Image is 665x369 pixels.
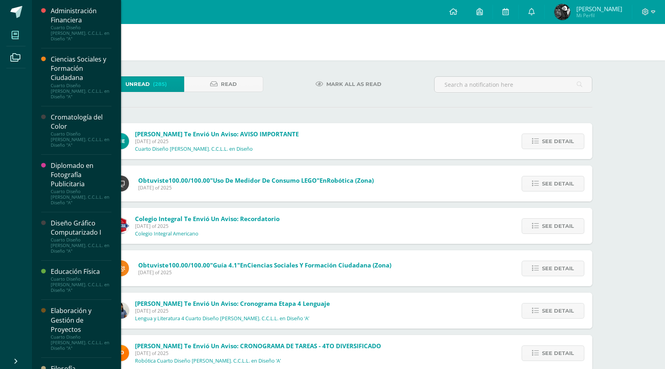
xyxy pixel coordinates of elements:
div: Cuarto Diseño [PERSON_NAME]. C.C.L.L. en Diseño "A" [51,334,111,351]
div: Cuarto Diseño [PERSON_NAME]. C.C.L.L. en Diseño "A" [51,83,111,100]
div: Educación Física [51,267,111,276]
span: [DATE] of 2025 [138,184,374,191]
a: Read [184,76,263,92]
div: Cuarto Diseño [PERSON_NAME]. C.C.L.L. en Diseño "A" [51,189,111,205]
span: 100.00/100.00 [169,176,210,184]
span: See detail [542,219,574,233]
span: Colegio Integral te envió un aviso: Recordatorio [135,215,280,223]
div: Ciencias Sociales y Formación Ciudadana [51,55,111,82]
span: Read [221,77,237,92]
span: See detail [542,134,574,149]
div: Administración Financiera [51,6,111,25]
span: Obtuviste en [138,176,374,184]
a: Unread(285) [105,76,184,92]
span: Mi Perfil [576,12,622,19]
span: [PERSON_NAME] [576,5,622,13]
p: Robótica Cuarto Diseño [PERSON_NAME]. C.C.L.L. en Diseño ‘A’ [135,358,281,364]
span: "Uso de medidor de consumo LEGO" [210,176,320,184]
span: [DATE] of 2025 [135,138,299,145]
p: Colegio Integral Americano [135,231,199,237]
span: See detail [542,261,574,276]
span: "Guía 4.1" [210,261,240,269]
a: Educación FísicaCuarto Diseño [PERSON_NAME]. C.C.L.L. en Diseño "A" [51,267,111,293]
p: Lengua y Literatura 4 Cuarto Diseño [PERSON_NAME]. C.C.L.L. en Diseño ‘A’ [135,315,309,322]
span: [DATE] of 2025 [135,223,280,229]
div: Elaboración y Gestión de Proyectos [51,306,111,334]
div: Cromatología del Color [51,113,111,131]
span: [DATE] of 2025 [138,269,391,276]
span: See detail [542,176,574,191]
span: See detail [542,303,574,318]
div: Cuarto Diseño [PERSON_NAME]. C.C.L.L. en Diseño "A" [51,131,111,148]
a: Mark all as read [306,76,391,92]
div: Cuarto Diseño [PERSON_NAME]. C.C.L.L. en Diseño "A" [51,237,111,254]
span: Obtuviste en [138,261,391,269]
span: Mark all as read [326,77,381,92]
span: Ciencias Sociales y Formación Ciudadana (Zona) [247,261,391,269]
span: Robótica (Zona) [327,176,374,184]
span: [PERSON_NAME] te envió un aviso: Cronograma Etapa 4 Lenguaje [135,299,330,307]
a: Ciencias Sociales y Formación CiudadanaCuarto Diseño [PERSON_NAME]. C.C.L.L. en Diseño "A" [51,55,111,99]
input: Search a notification here [435,77,592,92]
span: 100.00/100.00 [169,261,210,269]
div: Diseño Gráfico Computarizado I [51,219,111,237]
a: Cromatología del ColorCuarto Diseño [PERSON_NAME]. C.C.L.L. en Diseño "A" [51,113,111,148]
img: 93398559f9ac5f1b8d6bbb7739e9217f.png [554,4,570,20]
span: Unread [125,77,150,92]
span: [DATE] of 2025 [135,350,381,357]
p: Cuarto Diseño [PERSON_NAME]. C.C.L.L. en Diseño [135,146,253,152]
a: Administración FinancieraCuarto Diseño [PERSON_NAME]. C.C.L.L. en Diseño "A" [51,6,111,42]
a: Elaboración y Gestión de ProyectosCuarto Diseño [PERSON_NAME]. C.C.L.L. en Diseño "A" [51,306,111,351]
span: [PERSON_NAME] te envió un aviso: CRONOGRAMA DE TAREAS - 4TO DIVERSIFICADO [135,342,381,350]
div: Cuarto Diseño [PERSON_NAME]. C.C.L.L. en Diseño "A" [51,25,111,42]
a: Diseño Gráfico Computarizado ICuarto Diseño [PERSON_NAME]. C.C.L.L. en Diseño "A" [51,219,111,254]
span: See detail [542,346,574,361]
div: Diplomado en Fotografía Publicitaria [51,161,111,189]
a: Diplomado en Fotografía PublicitariaCuarto Diseño [PERSON_NAME]. C.C.L.L. en Diseño "A" [51,161,111,205]
span: [PERSON_NAME] te envió un aviso: AVISO IMPORTANTE [135,130,299,138]
span: [DATE] of 2025 [135,307,330,314]
div: Cuarto Diseño [PERSON_NAME]. C.C.L.L. en Diseño "A" [51,276,111,293]
span: (285) [153,77,167,92]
